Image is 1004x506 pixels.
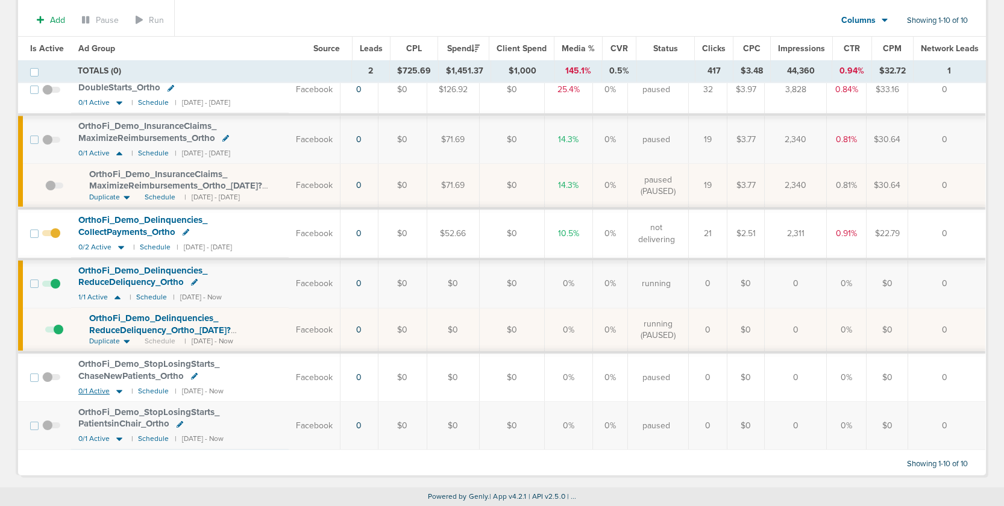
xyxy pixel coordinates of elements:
[592,164,627,208] td: 0%
[378,308,427,352] td: $0
[489,492,526,501] span: | App v4.2.1
[378,402,427,450] td: $0
[356,372,362,383] a: 0
[78,293,108,302] span: 1/1 Active
[479,402,544,450] td: $0
[867,402,908,450] td: $0
[867,308,908,352] td: $0
[427,402,479,450] td: $0
[289,164,340,208] td: Facebook
[642,134,670,146] span: paused
[138,98,169,107] small: Schedule
[727,164,765,208] td: $3.77
[138,387,169,396] small: Schedule
[627,164,689,208] td: paused (PAUSED)
[313,43,340,54] span: Source
[479,208,544,258] td: $0
[131,149,132,158] small: |
[71,60,352,82] td: TOTALS (0)
[689,164,727,208] td: 19
[78,243,111,252] span: 0/2 Active
[592,259,627,308] td: 0%
[689,114,727,163] td: 19
[844,43,860,54] span: CTR
[907,459,968,469] span: Showing 1-10 of 10
[778,43,825,54] span: Impressions
[908,114,986,163] td: 0
[175,149,230,158] small: | [DATE] - [DATE]
[765,259,827,308] td: 0
[727,352,765,401] td: $0
[907,16,968,26] span: Showing 1-10 of 10
[78,387,110,396] span: 0/1 Active
[378,259,427,308] td: $0
[356,180,362,190] a: 0
[871,60,913,82] td: $32.72
[827,164,867,208] td: 0.81%
[544,402,592,450] td: 0%
[78,149,110,158] span: 0/1 Active
[479,114,544,163] td: $0
[289,308,340,352] td: Facebook
[389,60,438,82] td: $725.69
[913,60,990,82] td: 1
[642,420,670,432] span: paused
[827,259,867,308] td: 0%
[689,208,727,258] td: 21
[89,192,120,202] span: Duplicate
[562,43,595,54] span: Media %
[592,208,627,258] td: 0%
[867,164,908,208] td: $30.64
[427,259,479,308] td: $0
[827,114,867,163] td: 0.81%
[653,43,678,54] span: Status
[89,313,231,347] span: OrthoFi_ Demo_ Delinquencies_ ReduceDeliquency_ Ortho_ [DATE]?id=174&cmp_ id=9658101
[497,43,547,54] span: Client Spend
[689,352,727,401] td: 0
[765,114,827,163] td: 2,340
[544,308,592,352] td: 0%
[289,402,340,450] td: Facebook
[131,387,132,396] small: |
[289,114,340,163] td: Facebook
[78,265,207,288] span: OrthoFi_ Demo_ Delinquencies_ ReduceDeliquency_ Ortho
[908,164,986,208] td: 0
[356,228,362,239] a: 0
[427,208,479,258] td: $52.66
[289,208,340,258] td: Facebook
[352,60,389,82] td: 2
[827,66,867,114] td: 0.84%
[78,214,207,237] span: OrthoFi_ Demo_ Delinquencies_ CollectPayments_ Ortho
[544,114,592,163] td: 14.3%
[289,259,340,308] td: Facebook
[133,243,134,252] small: |
[360,43,383,54] span: Leads
[378,164,427,208] td: $0
[867,66,908,114] td: $33.16
[447,43,480,54] span: Spend
[765,402,827,450] td: 0
[727,114,765,163] td: $3.77
[827,208,867,258] td: 0.91%
[491,60,555,82] td: $1,000
[78,98,110,107] span: 0/1 Active
[427,352,479,401] td: $0
[356,84,362,95] a: 0
[145,192,175,202] span: Schedule
[78,358,219,381] span: OrthoFi_ Demo_ StopLosingStarts_ ChaseNewPatients_ Ortho
[479,164,544,208] td: $0
[908,308,986,352] td: 0
[642,278,671,290] span: running
[427,114,479,163] td: $71.69
[689,402,727,450] td: 0
[827,402,867,450] td: 0%
[544,164,592,208] td: 14.3%
[289,352,340,401] td: Facebook
[89,169,262,203] span: OrthoFi_ Demo_ InsuranceClaims_ MaximizeReimbursements_ Ortho_ [DATE]?id=174&cmp_ id=9658101
[427,164,479,208] td: $71.69
[140,243,171,252] small: Schedule
[765,208,827,258] td: 2,311
[479,66,544,114] td: $0
[89,336,120,346] span: Duplicate
[765,164,827,208] td: 2,340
